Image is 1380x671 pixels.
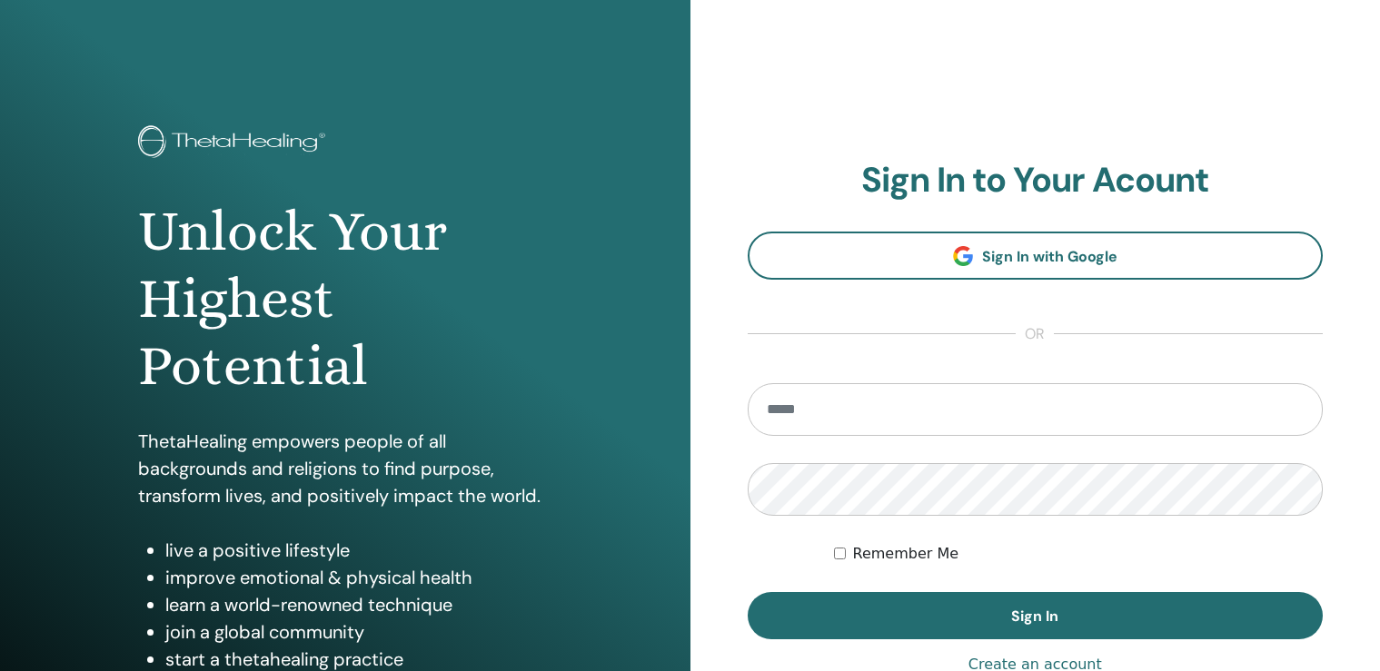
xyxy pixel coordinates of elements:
[748,592,1324,639] button: Sign In
[853,543,959,565] label: Remember Me
[165,591,552,618] li: learn a world-renowned technique
[165,564,552,591] li: improve emotional & physical health
[165,618,552,646] li: join a global community
[1016,323,1054,345] span: or
[1011,607,1058,626] span: Sign In
[748,232,1324,280] a: Sign In with Google
[138,198,552,400] h1: Unlock Your Highest Potential
[165,537,552,564] li: live a positive lifestyle
[748,160,1324,202] h2: Sign In to Your Acount
[138,428,552,509] p: ThetaHealing empowers people of all backgrounds and religions to find purpose, transform lives, a...
[834,543,1323,565] div: Keep me authenticated indefinitely or until I manually logout
[982,247,1117,266] span: Sign In with Google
